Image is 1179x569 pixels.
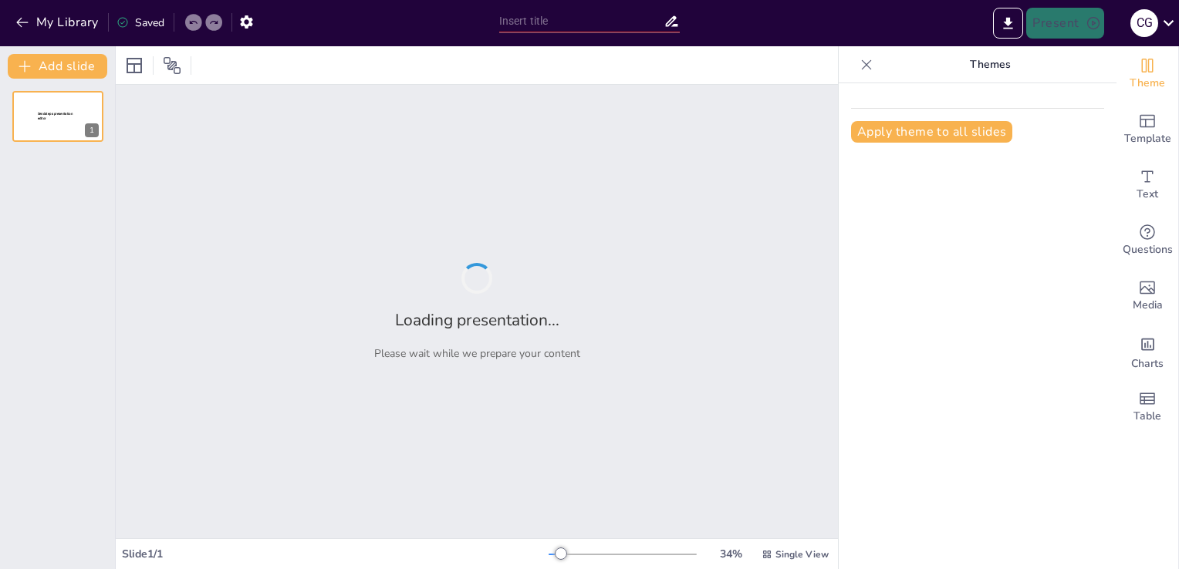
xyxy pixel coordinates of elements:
div: Get real-time input from your audience [1117,213,1178,268]
div: Layout [122,53,147,78]
input: Insert title [499,10,664,32]
div: 1 [12,91,103,142]
div: Saved [117,15,164,30]
div: Slide 1 / 1 [122,547,549,561]
span: Questions [1123,241,1173,258]
span: Template [1124,130,1171,147]
button: My Library [12,10,105,35]
div: C G [1130,9,1158,37]
p: Themes [879,46,1101,83]
div: Change the overall theme [1117,46,1178,102]
button: Export to PowerPoint [993,8,1023,39]
span: Position [163,56,181,75]
div: Add ready made slides [1117,102,1178,157]
button: Add slide [8,54,107,79]
span: Charts [1131,355,1164,372]
div: Add charts and graphs [1117,324,1178,379]
div: Add a table [1117,379,1178,435]
span: Theme [1130,75,1165,92]
span: Table [1133,408,1161,425]
button: Present [1026,8,1103,39]
button: C G [1130,8,1158,39]
div: 34 % [712,547,749,561]
span: Media [1133,297,1163,314]
span: Single View [775,548,829,561]
div: Add text boxes [1117,157,1178,213]
h2: Loading presentation... [395,309,559,331]
div: 1 [85,123,99,137]
span: Sendsteps presentation editor [38,112,73,120]
button: Apply theme to all slides [851,121,1012,143]
p: Please wait while we prepare your content [374,346,580,361]
div: Add images, graphics, shapes or video [1117,268,1178,324]
span: Text [1137,186,1158,203]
